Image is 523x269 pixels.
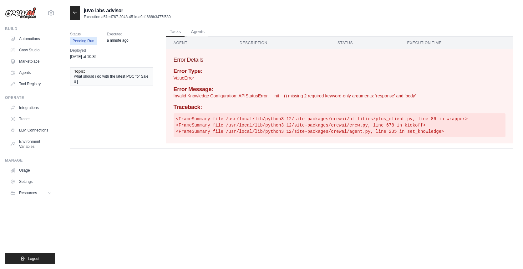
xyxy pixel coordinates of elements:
[174,104,505,111] h4: Traceback:
[84,14,171,19] p: Execution a51ed767-2048-451c-a9cf-688b3477f580
[174,93,505,99] p: Invalid Knowledge Configuration: APIStatusError.__init__() missing 2 required keyword-only argume...
[8,34,55,44] a: Automations
[166,27,185,37] button: Tasks
[5,95,55,100] div: Operate
[70,47,97,54] span: Deployed
[84,7,171,14] h2: juvo-labs-advisor
[5,7,36,19] img: Logo
[174,86,505,93] h4: Error Message:
[330,37,400,49] th: Status
[8,45,55,55] a: Crew Studio
[8,165,55,175] a: Usage
[8,103,55,113] a: Integrations
[8,79,55,89] a: Tool Registry
[8,68,55,78] a: Agents
[28,256,39,261] span: Logout
[174,68,505,75] h4: Error Type:
[74,69,85,74] span: Topic:
[5,253,55,264] button: Logout
[8,188,55,198] button: Resources
[232,37,330,49] th: Description
[400,37,513,49] th: Execution Time
[19,190,37,195] span: Resources
[70,37,97,45] span: Pending Run
[8,137,55,152] a: Environment Variables
[107,31,128,37] span: Executed
[8,114,55,124] a: Traces
[70,31,97,37] span: Status
[174,75,505,81] p: ValueError
[8,177,55,187] a: Settings
[8,125,55,135] a: LLM Connections
[174,55,505,64] h3: Error Details
[107,38,128,43] time: August 19, 2025 at 19:46 BST
[166,37,232,49] th: Agent
[5,158,55,163] div: Manage
[74,74,149,84] span: what should i do with the latest POC for Sales [
[174,113,505,137] pre: <FrameSummary file /usr/local/lib/python3.12/site-packages/crewai/utilities/plus_client.py, line ...
[5,26,55,31] div: Build
[8,56,55,66] a: Marketplace
[187,27,208,37] button: Agents
[70,54,97,59] time: August 17, 2025 at 10:35 BST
